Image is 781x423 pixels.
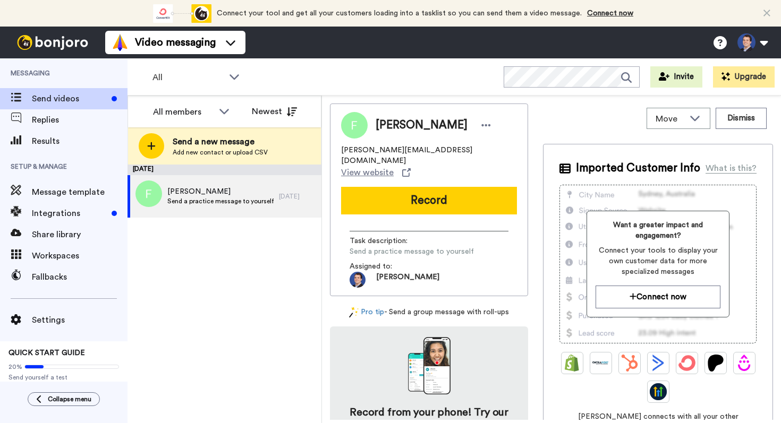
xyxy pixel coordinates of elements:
[592,355,609,372] img: Ontraport
[350,236,424,246] span: Task description :
[350,272,366,288] img: AFdZucroiaBauudl2Io3uXsgRLuRm4Z3AZ0a9xnM03XA=s96-c
[341,112,368,139] img: Image of Felipe
[341,166,411,179] a: View website
[349,307,359,318] img: magic-wand.svg
[112,34,129,51] img: vm-color.svg
[13,35,92,50] img: bj-logo-header-white.svg
[173,135,268,148] span: Send a new message
[167,186,274,197] span: [PERSON_NAME]
[9,362,22,371] span: 20%
[621,355,638,372] img: Hubspot
[32,271,128,283] span: Fallbacks
[32,314,128,326] span: Settings
[48,395,91,403] span: Collapse menu
[736,355,753,372] img: Drip
[678,355,695,372] img: ConvertKit
[650,383,667,400] img: GoHighLevel
[650,355,667,372] img: ActiveCampaign
[341,145,517,166] span: [PERSON_NAME][EMAIL_ADDRESS][DOMAIN_NAME]
[656,113,684,125] span: Move
[706,162,757,175] div: What is this?
[376,117,468,133] span: [PERSON_NAME]
[32,92,107,105] span: Send videos
[330,307,528,318] div: - Send a group message with roll-ups
[135,35,216,50] span: Video messaging
[650,66,702,88] button: Invite
[32,186,128,198] span: Message template
[596,220,720,241] span: Want a greater impact and engagement?
[153,106,214,118] div: All members
[167,197,274,205] span: Send a practice message to yourself
[217,10,582,17] span: Connect your tool and get all your customers loading into a tasklist so you can send them a video...
[28,392,100,406] button: Collapse menu
[32,135,128,148] span: Results
[341,166,394,179] span: View website
[596,245,720,277] span: Connect your tools to display your own customer data for more specialized messages
[173,148,268,157] span: Add new contact or upload CSV
[32,228,128,241] span: Share library
[341,187,517,214] button: Record
[376,272,439,288] span: [PERSON_NAME]
[716,108,767,129] button: Dismiss
[279,192,316,201] div: [DATE]
[128,165,321,175] div: [DATE]
[32,114,128,126] span: Replies
[244,101,305,122] button: Newest
[587,10,633,17] a: Connect now
[153,4,211,23] div: animation
[713,66,775,88] button: Upgrade
[564,355,581,372] img: Shopify
[707,355,724,372] img: Patreon
[152,71,224,84] span: All
[350,261,424,272] span: Assigned to:
[32,249,128,262] span: Workspaces
[32,207,107,220] span: Integrations
[349,307,384,318] a: Pro tip
[350,246,474,257] span: Send a practice message to yourself
[9,373,119,382] span: Send yourself a test
[576,160,700,176] span: Imported Customer Info
[408,337,451,394] img: download
[135,180,162,207] img: f.png
[9,349,85,357] span: QUICK START GUIDE
[596,286,720,308] button: Connect now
